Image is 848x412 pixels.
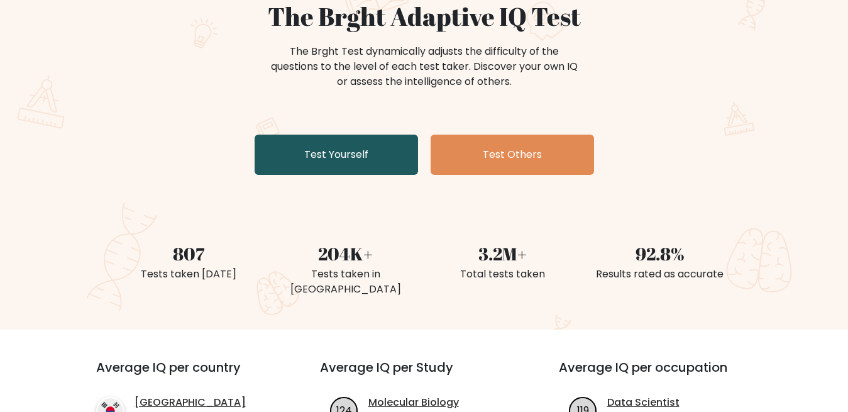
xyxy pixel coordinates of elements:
[118,267,260,282] div: Tests taken [DATE]
[118,240,260,267] div: 807
[607,395,680,410] a: Data Scientist
[589,240,731,267] div: 92.8%
[275,240,417,267] div: 204K+
[432,240,574,267] div: 3.2M+
[589,267,731,282] div: Results rated as accurate
[275,267,417,297] div: Tests taken in [GEOGRAPHIC_DATA]
[267,44,581,89] div: The Brght Test dynamically adjusts the difficulty of the questions to the level of each test take...
[96,360,275,390] h3: Average IQ per country
[118,1,731,31] h1: The Brght Adaptive IQ Test
[135,395,246,410] a: [GEOGRAPHIC_DATA]
[432,267,574,282] div: Total tests taken
[559,360,768,390] h3: Average IQ per occupation
[320,360,529,390] h3: Average IQ per Study
[368,395,459,410] a: Molecular Biology
[255,135,418,175] a: Test Yourself
[431,135,594,175] a: Test Others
